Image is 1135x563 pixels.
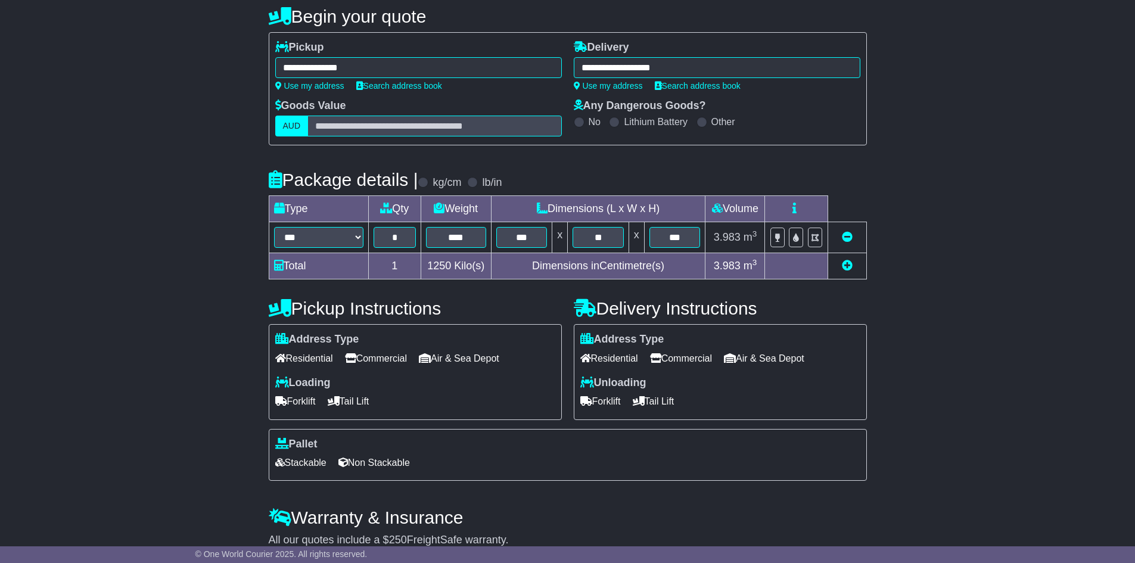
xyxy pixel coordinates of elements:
[368,196,421,222] td: Qty
[269,534,867,547] div: All our quotes include a $ FreightSafe warranty.
[275,438,318,451] label: Pallet
[275,41,324,54] label: Pickup
[714,231,741,243] span: 3.983
[275,349,333,368] span: Residential
[580,333,664,346] label: Address Type
[650,349,712,368] span: Commercial
[269,253,368,279] td: Total
[269,170,418,189] h4: Package details |
[338,453,410,472] span: Non Stackable
[491,253,705,279] td: Dimensions in Centimetre(s)
[421,253,491,279] td: Kilo(s)
[389,534,407,546] span: 250
[633,392,674,410] span: Tail Lift
[275,333,359,346] label: Address Type
[574,99,706,113] label: Any Dangerous Goods?
[655,81,741,91] a: Search address book
[711,116,735,127] label: Other
[705,196,765,222] td: Volume
[275,99,346,113] label: Goods Value
[275,453,326,472] span: Stackable
[356,81,442,91] a: Search address book
[580,392,621,410] span: Forklift
[589,116,601,127] label: No
[580,377,646,390] label: Unloading
[574,298,867,318] h4: Delivery Instructions
[421,196,491,222] td: Weight
[427,260,451,272] span: 1250
[269,7,867,26] h4: Begin your quote
[275,81,344,91] a: Use my address
[574,41,629,54] label: Delivery
[269,298,562,318] h4: Pickup Instructions
[552,222,568,253] td: x
[269,196,368,222] td: Type
[842,231,853,243] a: Remove this item
[724,349,804,368] span: Air & Sea Depot
[195,549,368,559] span: © One World Courier 2025. All rights reserved.
[433,176,461,189] label: kg/cm
[624,116,688,127] label: Lithium Battery
[328,392,369,410] span: Tail Lift
[714,260,741,272] span: 3.983
[752,258,757,267] sup: 3
[574,81,643,91] a: Use my address
[368,253,421,279] td: 1
[580,349,638,368] span: Residential
[419,349,499,368] span: Air & Sea Depot
[345,349,407,368] span: Commercial
[629,222,644,253] td: x
[269,508,867,527] h4: Warranty & Insurance
[491,196,705,222] td: Dimensions (L x W x H)
[752,229,757,238] sup: 3
[482,176,502,189] label: lb/in
[275,377,331,390] label: Loading
[275,116,309,136] label: AUD
[744,260,757,272] span: m
[275,392,316,410] span: Forklift
[842,260,853,272] a: Add new item
[744,231,757,243] span: m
